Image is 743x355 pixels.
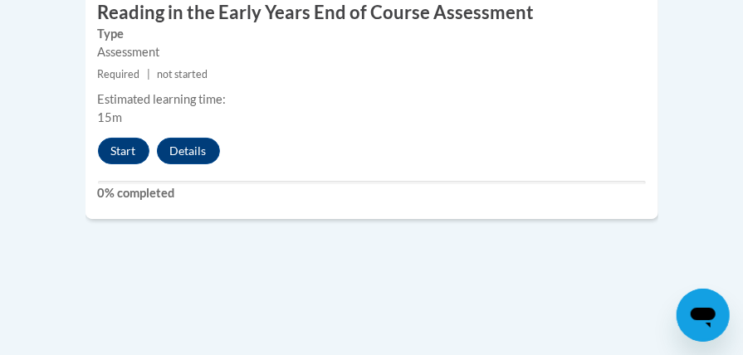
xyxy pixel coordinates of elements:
[98,25,646,43] label: Type
[677,289,730,342] iframe: Button to launch messaging window
[147,68,150,80] span: |
[98,110,123,124] span: 15m
[98,184,646,202] label: 0% completed
[98,90,646,109] div: Estimated learning time:
[157,138,220,164] button: Details
[98,43,646,61] div: Assessment
[98,68,140,80] span: Required
[98,138,149,164] button: Start
[157,68,208,80] span: not started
